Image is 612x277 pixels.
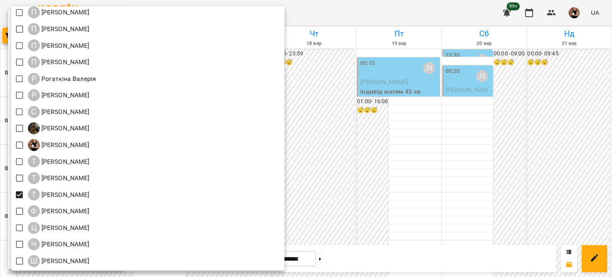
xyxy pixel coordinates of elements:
p: [PERSON_NAME] [40,8,90,17]
a: Т [PERSON_NAME] [28,189,90,200]
div: Ш [28,255,40,267]
p: [PERSON_NAME] [40,223,90,233]
p: [PERSON_NAME] [40,140,90,150]
a: Т [PERSON_NAME] [28,155,90,167]
div: С [28,106,40,118]
img: С [28,122,40,134]
p: [PERSON_NAME] [40,206,90,216]
div: Т [28,172,40,184]
p: [PERSON_NAME] [40,157,90,167]
div: Цибіна Любов [28,222,90,234]
div: Попроцька Ольга [28,56,90,68]
div: Самсонова Ніла [28,106,90,118]
div: Ц [28,222,40,234]
a: Т [PERSON_NAME] [28,172,90,184]
div: Ф [28,205,40,217]
a: П [PERSON_NAME] [28,39,90,51]
div: Панасенко Дарина [28,6,90,18]
div: Червінский Олександр [28,238,90,250]
div: Р [28,73,40,85]
div: П [28,56,40,68]
img: С [28,139,40,151]
p: [PERSON_NAME] [40,173,90,183]
a: П [PERSON_NAME] [28,23,90,35]
a: Ш [PERSON_NAME] [28,255,90,267]
div: Ч [28,238,40,250]
a: Ц [PERSON_NAME] [28,222,90,234]
div: Р [28,89,40,101]
div: Т [28,189,40,200]
div: Перейма Юлія [28,23,90,35]
div: Танасова Оксана [28,155,90,167]
a: С [PERSON_NAME] [28,122,90,134]
a: С [PERSON_NAME] [28,106,90,118]
a: Р [PERSON_NAME] [28,89,90,101]
div: Стефак Марія Ярославівна [28,139,90,151]
div: Руденко Наталія Юріївна [28,89,90,101]
div: Фень Юлія [28,205,90,217]
a: П [PERSON_NAME] [28,56,90,68]
div: Рогаткіна Валерія [28,73,96,85]
p: [PERSON_NAME] [40,90,90,100]
p: [PERSON_NAME] [40,107,90,117]
p: [PERSON_NAME] [40,256,90,266]
a: Ф [PERSON_NAME] [28,205,90,217]
p: [PERSON_NAME] [40,41,90,51]
p: [PERSON_NAME] [40,57,90,67]
p: [PERSON_NAME] [40,190,90,200]
a: С [PERSON_NAME] [28,139,90,151]
a: П [PERSON_NAME] [28,6,90,18]
p: Рогаткіна Валерія [40,74,96,84]
a: Ч [PERSON_NAME] [28,238,90,250]
div: Тейсар Людмила [28,172,90,184]
div: Пилипів Романа [28,39,90,51]
div: Тюрдьо Лариса [28,189,90,200]
div: П [28,23,40,35]
a: Р Рогаткіна Валерія [28,73,96,85]
p: [PERSON_NAME] [40,24,90,34]
div: Сорока Ростислав [28,122,90,134]
div: П [28,39,40,51]
p: [PERSON_NAME] [40,124,90,133]
div: Шкуренко Тетяна [28,255,90,267]
div: Т [28,155,40,167]
p: [PERSON_NAME] [40,240,90,249]
div: П [28,6,40,18]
